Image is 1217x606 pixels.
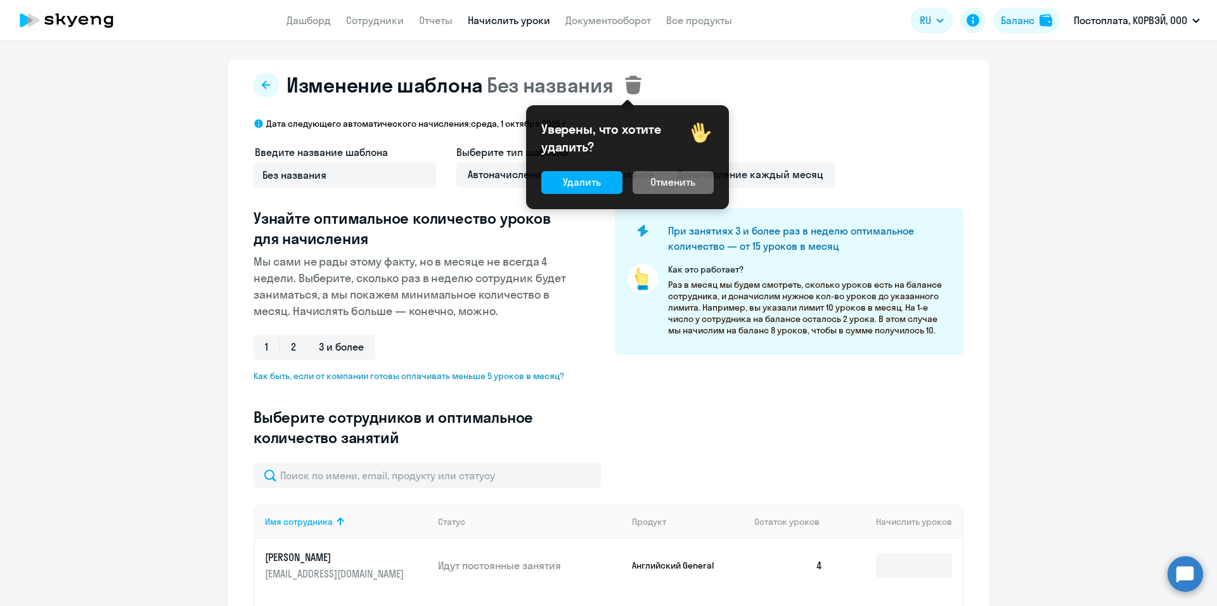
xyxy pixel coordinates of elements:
[563,174,601,190] div: Удалить
[541,120,688,156] p: Уверены, что хотите удалить?
[541,171,622,194] button: Удалить
[650,174,695,190] div: Отменить
[688,120,714,146] img: hi
[633,171,714,194] button: Отменить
